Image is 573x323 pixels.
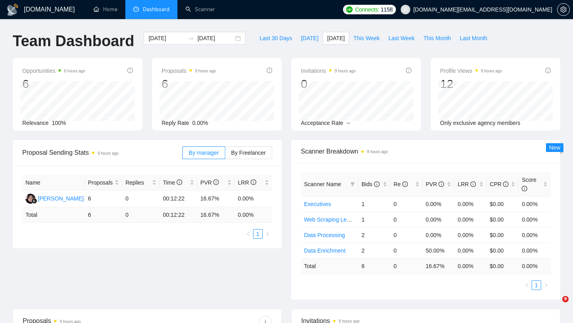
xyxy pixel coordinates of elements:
[162,76,216,91] div: 6
[251,179,256,185] span: info-circle
[549,144,560,151] span: New
[192,120,208,126] span: 0.00%
[503,181,509,187] span: info-circle
[323,32,349,45] button: [DATE]
[259,34,292,43] span: Last 30 Days
[253,229,263,239] li: 1
[122,191,160,207] td: 0
[440,120,520,126] span: Only exclusive agency members
[402,181,408,187] span: info-circle
[546,296,565,315] iframe: Intercom live chat
[454,196,487,212] td: 0.00%
[374,181,380,187] span: info-circle
[22,175,85,191] th: Name
[454,258,487,274] td: 0.00 %
[545,68,551,73] span: info-circle
[487,212,519,227] td: $0.00
[349,178,357,190] span: filter
[426,181,444,187] span: PVR
[301,258,358,274] td: Total
[195,69,216,73] time: 9 hours ago
[304,201,331,207] a: Executives
[349,32,384,45] button: This Week
[301,76,356,91] div: 0
[162,120,189,126] span: Reply Rate
[235,207,272,223] td: 0.00 %
[38,194,84,203] div: [PERSON_NAME]
[197,34,234,43] input: End date
[185,6,215,13] a: searchScanner
[304,232,345,238] a: Data Processing
[384,32,419,45] button: Last Week
[263,229,272,239] li: Next Page
[454,243,487,258] td: 0.00%
[358,227,390,243] td: 2
[440,66,502,76] span: Profile Views
[127,68,133,73] span: info-circle
[335,69,356,73] time: 9 hours ago
[301,146,551,156] span: Scanner Breakdown
[390,243,423,258] td: 0
[481,69,502,73] time: 9 hours ago
[487,258,519,274] td: $ 0.00
[201,179,219,186] span: PVR
[355,5,379,14] span: Connects:
[358,196,390,212] td: 1
[301,66,356,76] span: Invitations
[353,34,380,43] span: This Week
[148,34,185,43] input: Start date
[25,194,35,204] img: N
[85,207,122,223] td: 6
[301,120,343,126] span: Acceptance Rate
[85,175,122,191] th: Proposals
[390,227,423,243] td: 0
[518,212,551,227] td: 0.00%
[439,181,444,187] span: info-circle
[381,5,393,14] span: 1158
[423,212,455,227] td: 0.00%
[31,198,37,204] img: gigradar-bm.png
[188,35,194,41] span: to
[490,181,509,187] span: CPR
[358,258,390,274] td: 6
[406,68,411,73] span: info-circle
[213,179,219,185] span: info-circle
[197,207,235,223] td: 16.67 %
[177,179,182,185] span: info-circle
[52,120,66,126] span: 100%
[487,243,519,258] td: $0.00
[347,120,350,126] span: --
[162,66,216,76] span: Proposals
[423,243,455,258] td: 50.00%
[296,32,323,45] button: [DATE]
[557,6,569,13] span: setting
[423,258,455,274] td: 16.67 %
[419,32,455,45] button: This Month
[541,280,551,290] li: Next Page
[125,178,150,187] span: Replies
[423,34,451,43] span: This Month
[160,207,197,223] td: 00:12:22
[390,258,423,274] td: 0
[188,35,194,41] span: swap-right
[22,148,182,158] span: Proposal Sending Stats
[532,281,541,290] a: 1
[327,34,345,43] span: [DATE]
[557,6,570,13] a: setting
[160,191,197,207] td: 00:12:22
[122,207,160,223] td: 0
[358,212,390,227] td: 1
[458,181,476,187] span: LRR
[301,34,318,43] span: [DATE]
[238,179,256,186] span: LRR
[470,181,476,187] span: info-circle
[255,32,296,45] button: Last 30 Days
[197,191,235,207] td: 16.67%
[163,179,182,186] span: Time
[518,258,551,274] td: 0.00 %
[22,76,85,91] div: 6
[454,227,487,243] td: 0.00%
[562,296,569,302] span: 9
[244,229,253,239] li: Previous Page
[361,181,379,187] span: Bids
